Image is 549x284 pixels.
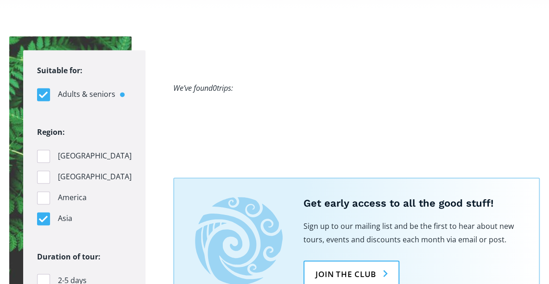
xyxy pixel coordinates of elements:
[58,170,132,183] span: [GEOGRAPHIC_DATA]
[58,191,87,204] span: America
[303,197,518,210] h5: Get early access to all the good stuff!
[213,83,217,93] span: 0
[58,150,132,162] span: [GEOGRAPHIC_DATA]
[58,212,72,225] span: Asia
[37,126,65,139] legend: Region:
[58,88,115,101] span: Adults & seniors
[173,82,233,95] div: We’ve found trips:
[303,220,517,246] p: Sign up to our mailing list and be the first to hear about new tours, events and discounts each m...
[37,64,82,77] legend: Suitable for:
[37,250,101,263] legend: Duration of tour:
